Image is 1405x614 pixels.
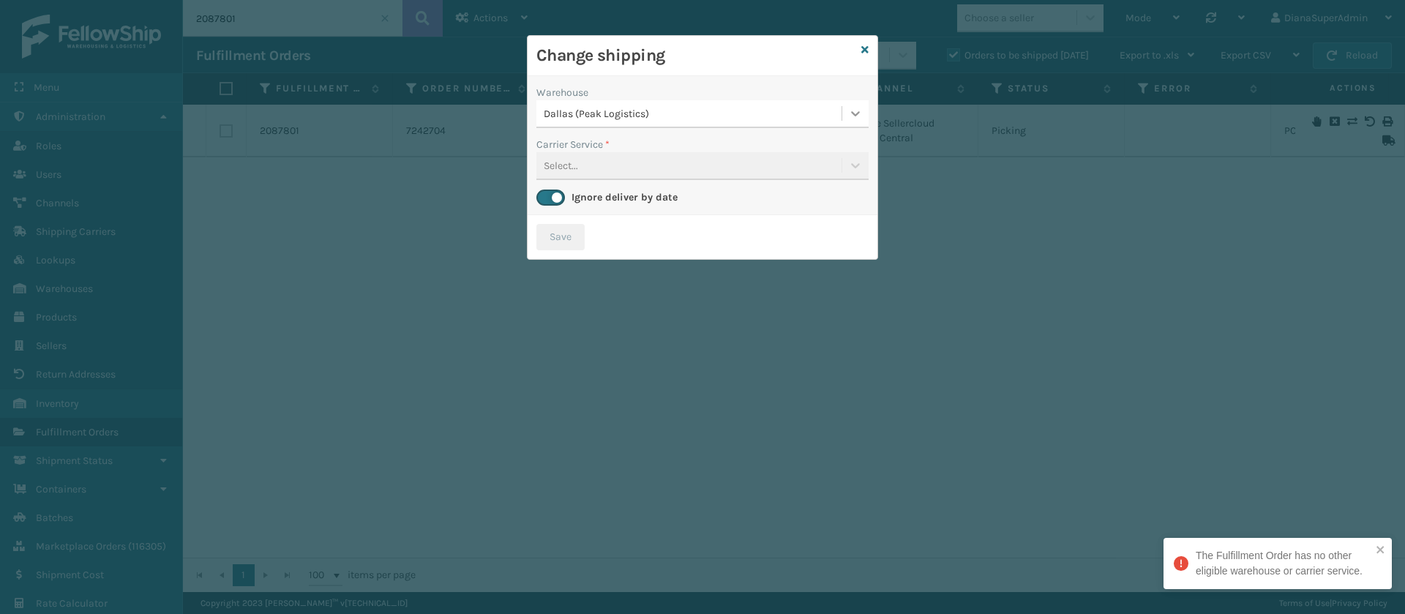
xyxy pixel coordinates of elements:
[544,106,843,121] div: Dallas (Peak Logistics)
[572,191,678,203] label: Ignore deliver by date
[536,85,588,100] label: Warehouse
[1196,548,1371,579] div: The Fulfillment Order has no other eligible warehouse or carrier service.
[536,224,585,250] button: Save
[1376,544,1386,558] button: close
[536,45,855,67] h3: Change shipping
[536,137,610,152] label: Carrier Service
